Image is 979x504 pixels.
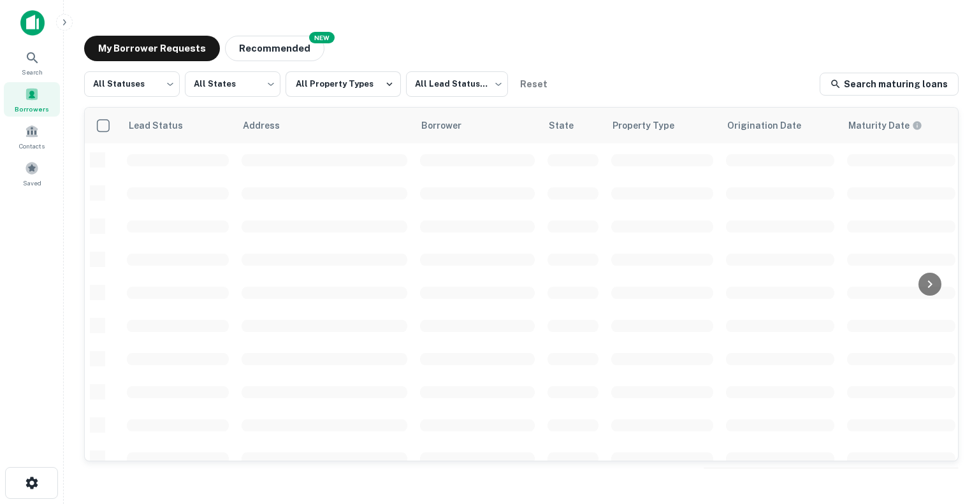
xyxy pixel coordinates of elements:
[19,141,45,151] span: Contacts
[22,67,43,77] span: Search
[414,108,541,143] th: Borrower
[720,108,841,143] th: Origination Date
[421,118,478,133] span: Borrower
[225,36,324,61] button: Recommended
[84,36,220,61] button: My Borrower Requests
[848,119,939,133] span: Maturity dates displayed may be estimated. Please contact the lender for the most accurate maturi...
[841,108,962,143] th: Maturity dates displayed may be estimated. Please contact the lender for the most accurate maturi...
[20,10,45,36] img: capitalize-icon.png
[243,118,296,133] span: Address
[915,361,979,422] iframe: Chat Widget
[820,73,959,96] a: Search maturing loans
[286,71,401,97] button: All Property Types
[128,118,199,133] span: Lead Status
[235,108,414,143] th: Address
[406,68,508,101] div: All Lead Statuses
[541,108,605,143] th: State
[613,118,691,133] span: Property Type
[309,32,335,43] div: NEW
[513,71,554,97] button: Reset
[84,68,180,101] div: All Statuses
[4,82,60,117] a: Borrowers
[185,68,280,101] div: All States
[848,119,910,133] h6: Maturity Date
[4,156,60,191] a: Saved
[4,45,60,80] a: Search
[605,108,720,143] th: Property Type
[15,104,49,114] span: Borrowers
[4,119,60,154] a: Contacts
[848,119,922,133] div: Maturity dates displayed may be estimated. Please contact the lender for the most accurate maturi...
[549,118,590,133] span: State
[120,108,235,143] th: Lead Status
[23,178,41,188] span: Saved
[727,118,818,133] span: Origination Date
